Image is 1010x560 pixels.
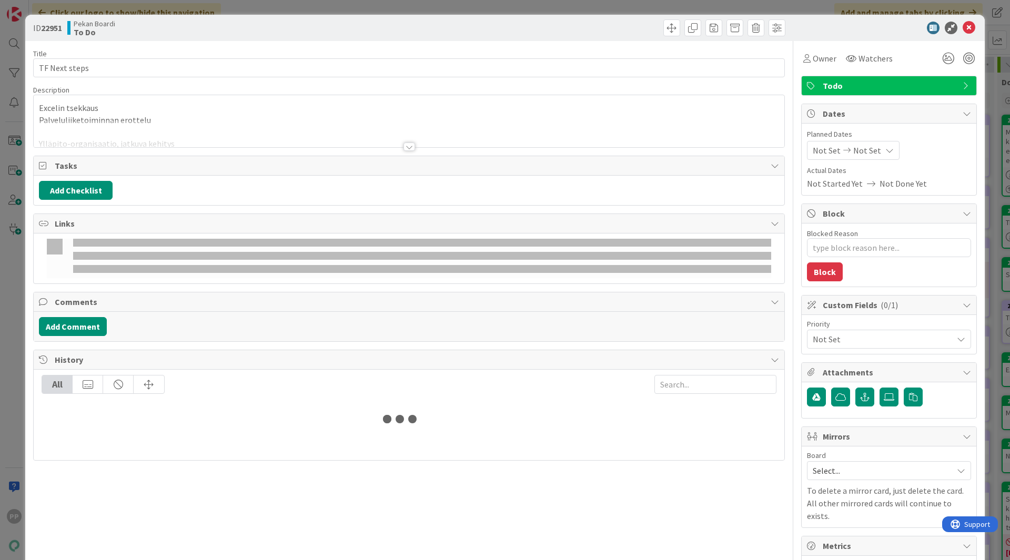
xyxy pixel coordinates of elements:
[74,19,115,28] span: Pekan Boardi
[807,452,826,459] span: Board
[39,102,779,114] p: Excelin tsekkaus
[55,353,765,366] span: History
[33,85,69,95] span: Description
[55,159,765,172] span: Tasks
[823,366,957,379] span: Attachments
[807,320,971,328] div: Priority
[880,177,927,190] span: Not Done Yet
[823,207,957,220] span: Block
[55,217,765,230] span: Links
[807,484,971,522] p: To delete a mirror card, just delete the card. All other mirrored cards will continue to exists.
[881,300,898,310] span: ( 0/1 )
[823,539,957,552] span: Metrics
[41,23,62,33] b: 22951
[33,22,62,34] span: ID
[853,144,881,157] span: Not Set
[55,296,765,308] span: Comments
[39,317,107,336] button: Add Comment
[39,114,779,126] p: Palveluliiketoiminnan erottelu
[807,229,858,238] label: Blocked Reason
[813,52,836,65] span: Owner
[823,299,957,311] span: Custom Fields
[33,49,47,58] label: Title
[74,28,115,36] b: To Do
[823,430,957,443] span: Mirrors
[42,375,73,393] div: All
[33,58,785,77] input: type card name here...
[39,181,113,200] button: Add Checklist
[858,52,893,65] span: Watchers
[654,375,776,394] input: Search...
[807,165,971,176] span: Actual Dates
[813,332,947,347] span: Not Set
[813,144,841,157] span: Not Set
[807,129,971,140] span: Planned Dates
[823,79,957,92] span: Todo
[807,262,843,281] button: Block
[823,107,957,120] span: Dates
[813,463,947,478] span: Select...
[22,2,48,14] span: Support
[807,177,863,190] span: Not Started Yet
